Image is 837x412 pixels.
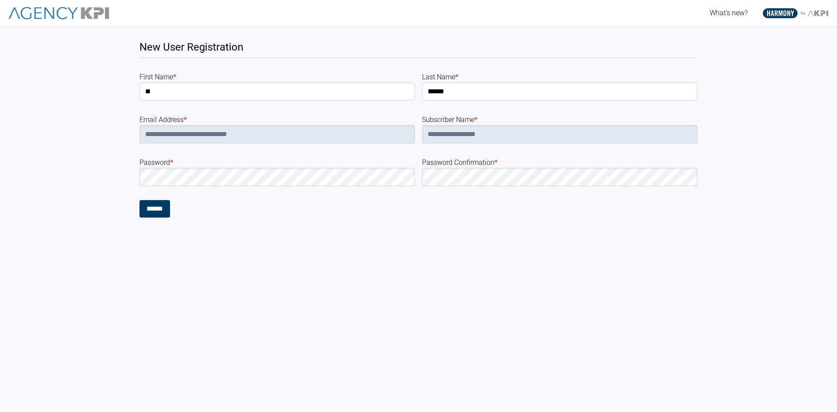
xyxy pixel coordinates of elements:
[9,7,109,20] img: AgencyKPI
[422,72,697,82] label: last Name
[710,9,748,17] span: What's new?
[422,157,697,168] label: password Confirmation
[494,158,497,167] abbr: required
[184,116,187,124] abbr: required
[455,73,458,81] abbr: required
[422,115,697,125] label: subscriber Name
[173,73,176,81] abbr: required
[139,115,415,125] label: email Address
[170,158,173,167] abbr: required
[139,157,415,168] label: password
[139,72,415,82] label: first Name
[139,40,697,58] h1: New User Registration
[474,116,477,124] abbr: required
